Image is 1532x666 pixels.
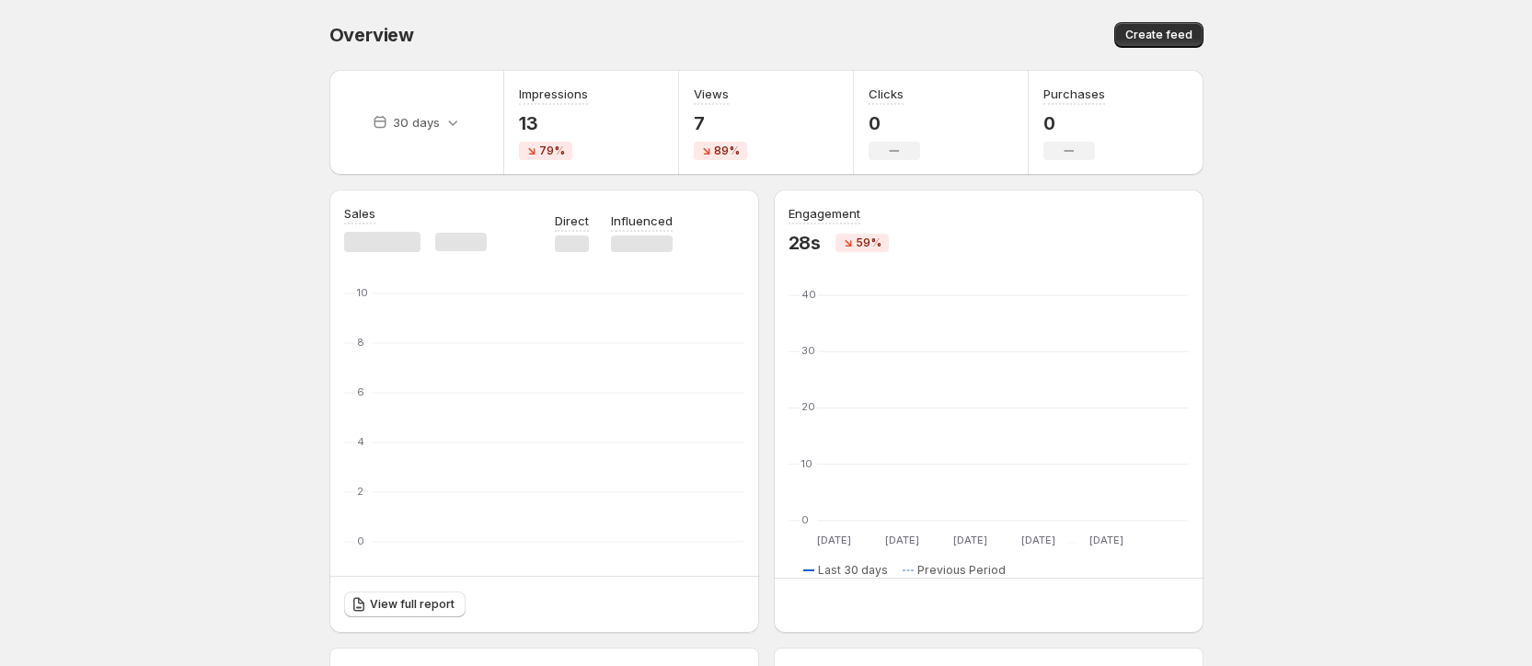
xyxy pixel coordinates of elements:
span: Overview [329,24,414,46]
p: 7 [694,112,747,134]
button: Create feed [1114,22,1204,48]
span: Previous Period [917,563,1006,578]
text: 20 [801,400,815,413]
p: 0 [1043,112,1105,134]
span: View full report [370,597,455,612]
text: [DATE] [1020,534,1054,546]
h3: Engagement [789,204,860,223]
span: 79% [539,144,565,158]
text: 0 [357,534,364,547]
text: [DATE] [1089,534,1123,546]
text: 40 [801,288,816,301]
span: Last 30 days [818,563,888,578]
h3: Sales [344,204,375,223]
text: 10 [357,286,368,299]
span: 59% [856,235,881,250]
p: 28s [789,232,821,254]
text: [DATE] [952,534,986,546]
p: 30 days [393,113,440,132]
span: 89% [714,144,740,158]
h3: Purchases [1043,85,1105,103]
h3: Impressions [519,85,588,103]
text: 6 [357,385,364,398]
p: 13 [519,112,588,134]
p: 0 [869,112,920,134]
text: 2 [357,485,363,498]
p: Influenced [611,212,673,230]
h3: Clicks [869,85,904,103]
text: 0 [801,513,809,526]
text: [DATE] [884,534,918,546]
text: 8 [357,336,364,349]
text: 30 [801,344,815,357]
p: Direct [555,212,589,230]
a: View full report [344,591,466,617]
h3: Views [694,85,729,103]
text: [DATE] [816,534,850,546]
span: Create feed [1125,28,1192,42]
text: 4 [357,435,364,448]
text: 10 [801,457,812,470]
